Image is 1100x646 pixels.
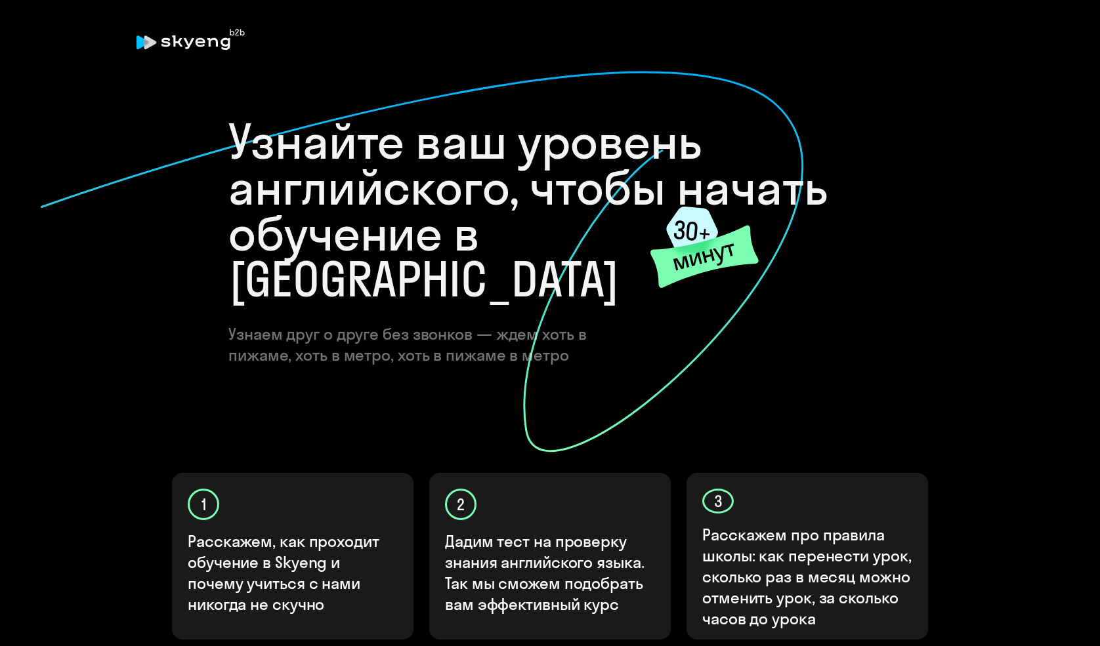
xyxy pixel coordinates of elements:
[228,323,652,365] h4: Узнаем друг о друге без звонков — ждем хоть в пижаме, хоть в метро, хоть в пижаме в метро
[702,489,734,514] div: 3
[188,489,219,520] div: 1
[188,531,399,615] p: Расскажем, как проходит обучение в Skyeng и почему учиться с нами никогда не скучно
[445,531,656,615] p: Дадим тест на проверку знания английского языка. Так мы сможем подобрать вам эффективный курс
[702,524,914,629] p: Расскажем про правила школы: как перенести урок, сколько раз в месяц можно отменить урок, за скол...
[228,119,872,302] h1: Узнайте ваш уровень английского, чтобы начать обучение в [GEOGRAPHIC_DATA]
[445,489,476,520] div: 2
